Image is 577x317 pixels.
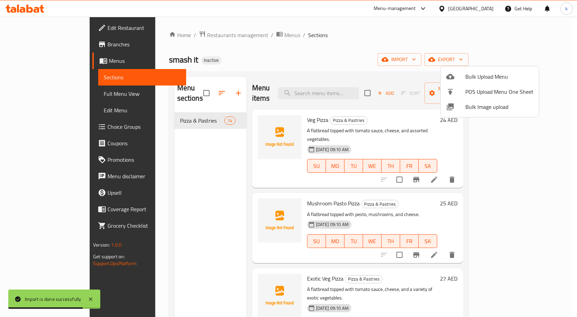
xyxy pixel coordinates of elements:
[25,295,81,303] div: Import is done successfully
[465,88,533,96] span: POS Upload Menu One Sheet
[441,84,539,99] li: POS Upload Menu One Sheet
[465,72,533,81] span: Bulk Upload Menu
[441,69,539,84] li: Upload bulk menu
[465,103,533,111] span: Bulk Image upload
